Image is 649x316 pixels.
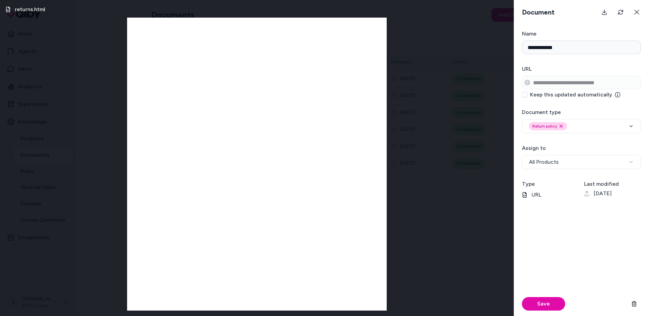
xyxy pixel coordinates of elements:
[522,145,546,151] label: Assign to
[558,123,564,129] button: Remove return_policy option
[530,92,620,97] label: Keep this updated automatically
[522,65,641,73] h3: URL
[529,158,559,166] span: All Products
[522,119,641,133] button: Return policyRemove return_policy option
[614,5,627,19] button: Refresh
[15,5,45,14] h3: returns.html
[522,180,579,188] h3: Type
[584,180,641,188] h3: Last modified
[519,7,557,17] h3: Document
[522,297,565,311] button: Save
[522,30,641,38] h3: Name
[522,191,579,199] p: URL
[594,189,612,198] span: [DATE]
[522,108,641,116] h3: Document type
[529,122,567,130] div: Return policy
